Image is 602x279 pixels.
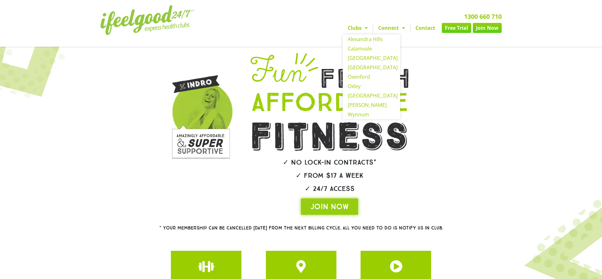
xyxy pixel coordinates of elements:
[343,53,400,63] a: [GEOGRAPHIC_DATA]
[442,23,471,33] a: Free Trial
[136,226,466,230] h2: * Your membership can be cancelled [DATE] from the next billing cycle. All you need to do is noti...
[343,72,400,82] a: Oxenford
[310,202,349,212] span: JOIN NOW
[343,63,400,72] a: [GEOGRAPHIC_DATA]
[343,34,400,119] ul: Clubs
[464,12,502,21] a: 1300 660 710
[243,23,502,33] nav: Menu
[343,82,400,91] a: Oxley
[373,23,410,33] a: Connect
[343,44,400,53] a: Calamvale
[343,100,400,110] a: [PERSON_NAME]
[301,198,358,215] a: JOIN NOW
[473,23,502,33] a: Join Now
[233,159,426,166] h2: ✓ No lock-in contracts*
[410,23,440,33] a: Contact
[343,91,400,100] a: [GEOGRAPHIC_DATA]
[200,260,213,273] a: JOIN ONE OF OUR CLUBS
[343,34,400,44] a: Alexandra Hills
[343,23,373,33] a: Clubs
[390,260,402,273] a: JOIN ONE OF OUR CLUBS
[233,172,426,179] h2: ✓ From $17 a week
[295,260,307,273] a: JOIN ONE OF OUR CLUBS
[343,110,400,119] a: Wynnum
[233,185,426,192] h2: ✓ 24/7 Access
